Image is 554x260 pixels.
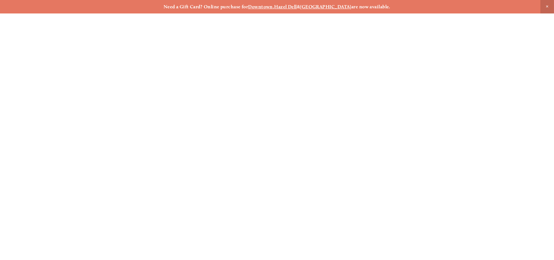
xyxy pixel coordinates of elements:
[274,4,297,10] a: Hazel Dell
[273,4,274,10] strong: ,
[248,4,273,10] a: Downtown
[297,4,300,10] strong: &
[164,4,248,10] strong: Need a Gift Card? Online purchase for
[300,4,351,10] a: [GEOGRAPHIC_DATA]
[351,4,390,10] strong: are now available.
